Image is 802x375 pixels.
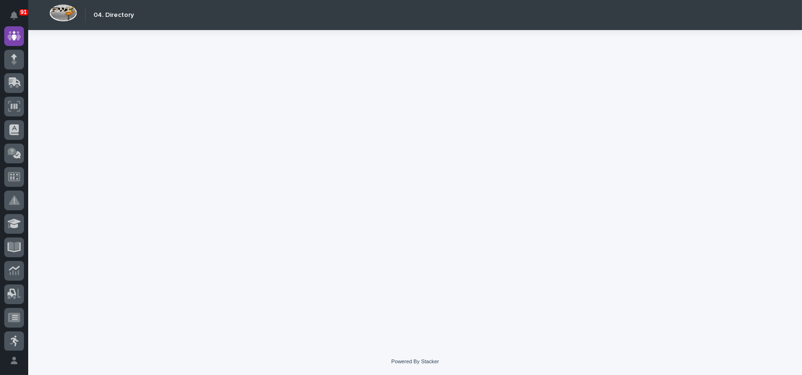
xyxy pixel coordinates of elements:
[391,359,439,364] a: Powered By Stacker
[4,6,24,25] button: Notifications
[21,9,27,15] p: 91
[93,11,134,19] h2: 04. Directory
[49,4,77,22] img: Workspace Logo
[12,11,24,26] div: Notifications91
